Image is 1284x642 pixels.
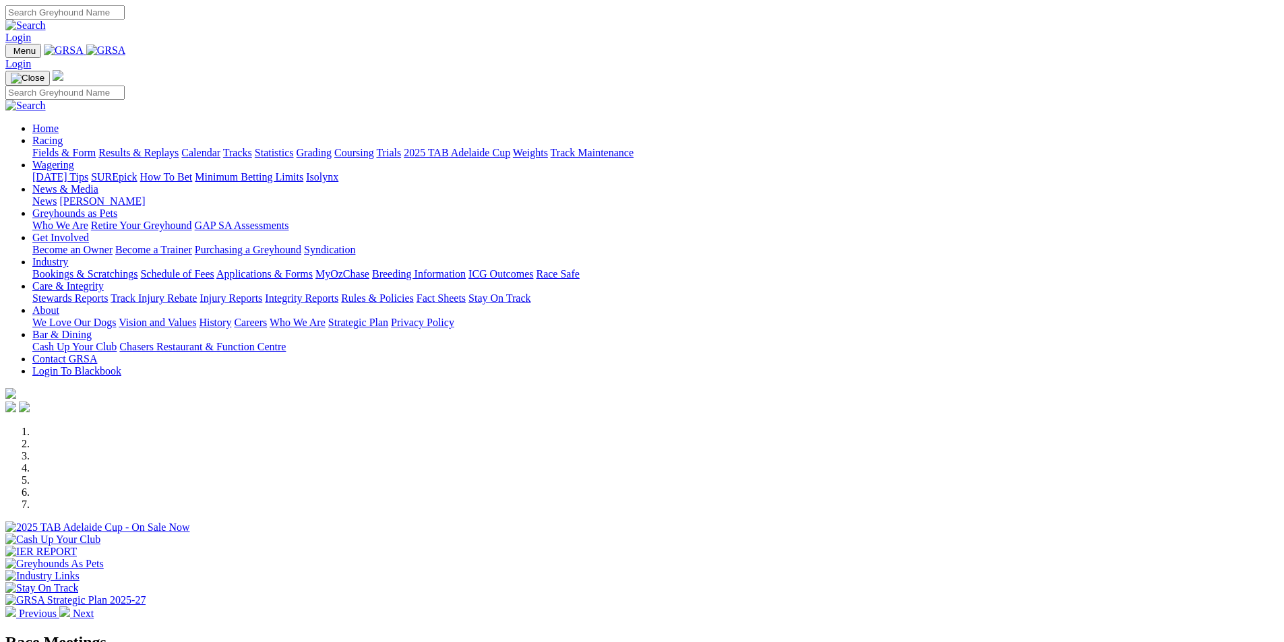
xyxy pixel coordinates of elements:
[32,147,96,158] a: Fields & Form
[32,304,59,316] a: About
[32,171,1279,183] div: Wagering
[32,317,1279,329] div: About
[32,244,1279,256] div: Get Involved
[19,608,57,619] span: Previous
[5,606,16,617] img: chevron-left-pager-white.svg
[195,220,289,231] a: GAP SA Assessments
[32,220,88,231] a: Who We Are
[32,341,117,352] a: Cash Up Your Club
[32,268,1279,280] div: Industry
[551,147,634,158] a: Track Maintenance
[513,147,548,158] a: Weights
[32,244,113,255] a: Become an Owner
[32,195,57,207] a: News
[32,292,108,304] a: Stewards Reports
[5,546,77,558] img: IER REPORT
[5,86,125,100] input: Search
[32,292,1279,304] div: Care & Integrity
[5,32,31,43] a: Login
[5,58,31,69] a: Login
[32,135,63,146] a: Racing
[44,44,84,57] img: GRSA
[5,44,41,58] button: Toggle navigation
[32,268,137,280] a: Bookings & Scratchings
[468,268,533,280] a: ICG Outcomes
[5,402,16,412] img: facebook.svg
[11,73,44,84] img: Close
[13,46,36,56] span: Menu
[140,268,214,280] a: Schedule of Fees
[306,171,338,183] a: Isolynx
[119,341,286,352] a: Chasers Restaurant & Function Centre
[59,608,94,619] a: Next
[216,268,313,280] a: Applications & Forms
[468,292,530,304] a: Stay On Track
[5,5,125,20] input: Search
[5,594,146,606] img: GRSA Strategic Plan 2025-27
[91,220,192,231] a: Retire Your Greyhound
[341,292,414,304] a: Rules & Policies
[32,317,116,328] a: We Love Our Dogs
[265,292,338,304] a: Integrity Reports
[5,608,59,619] a: Previous
[315,268,369,280] a: MyOzChase
[59,606,70,617] img: chevron-right-pager-white.svg
[304,244,355,255] a: Syndication
[32,232,89,243] a: Get Involved
[86,44,126,57] img: GRSA
[32,365,121,377] a: Login To Blackbook
[119,317,196,328] a: Vision and Values
[372,268,466,280] a: Breeding Information
[32,147,1279,159] div: Racing
[59,195,145,207] a: [PERSON_NAME]
[417,292,466,304] a: Fact Sheets
[5,521,190,534] img: 2025 TAB Adelaide Cup - On Sale Now
[5,570,80,582] img: Industry Links
[32,353,97,364] a: Contact GRSA
[140,171,193,183] a: How To Bet
[73,608,94,619] span: Next
[32,183,98,195] a: News & Media
[5,388,16,399] img: logo-grsa-white.png
[223,147,252,158] a: Tracks
[32,159,74,170] a: Wagering
[181,147,220,158] a: Calendar
[53,70,63,81] img: logo-grsa-white.png
[5,100,46,112] img: Search
[111,292,197,304] a: Track Injury Rebate
[32,220,1279,232] div: Greyhounds as Pets
[404,147,510,158] a: 2025 TAB Adelaide Cup
[234,317,267,328] a: Careers
[328,317,388,328] a: Strategic Plan
[32,123,59,134] a: Home
[32,171,88,183] a: [DATE] Tips
[5,71,50,86] button: Toggle navigation
[98,147,179,158] a: Results & Replays
[199,317,231,328] a: History
[391,317,454,328] a: Privacy Policy
[5,582,78,594] img: Stay On Track
[536,268,579,280] a: Race Safe
[5,558,104,570] img: Greyhounds As Pets
[200,292,262,304] a: Injury Reports
[91,171,137,183] a: SUREpick
[32,256,68,267] a: Industry
[32,280,104,292] a: Care & Integrity
[270,317,326,328] a: Who We Are
[5,534,100,546] img: Cash Up Your Club
[32,195,1279,207] div: News & Media
[255,147,294,158] a: Statistics
[195,171,303,183] a: Minimum Betting Limits
[195,244,301,255] a: Purchasing a Greyhound
[32,207,117,219] a: Greyhounds as Pets
[32,329,92,340] a: Bar & Dining
[32,341,1279,353] div: Bar & Dining
[5,20,46,32] img: Search
[297,147,332,158] a: Grading
[334,147,374,158] a: Coursing
[115,244,192,255] a: Become a Trainer
[19,402,30,412] img: twitter.svg
[376,147,401,158] a: Trials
